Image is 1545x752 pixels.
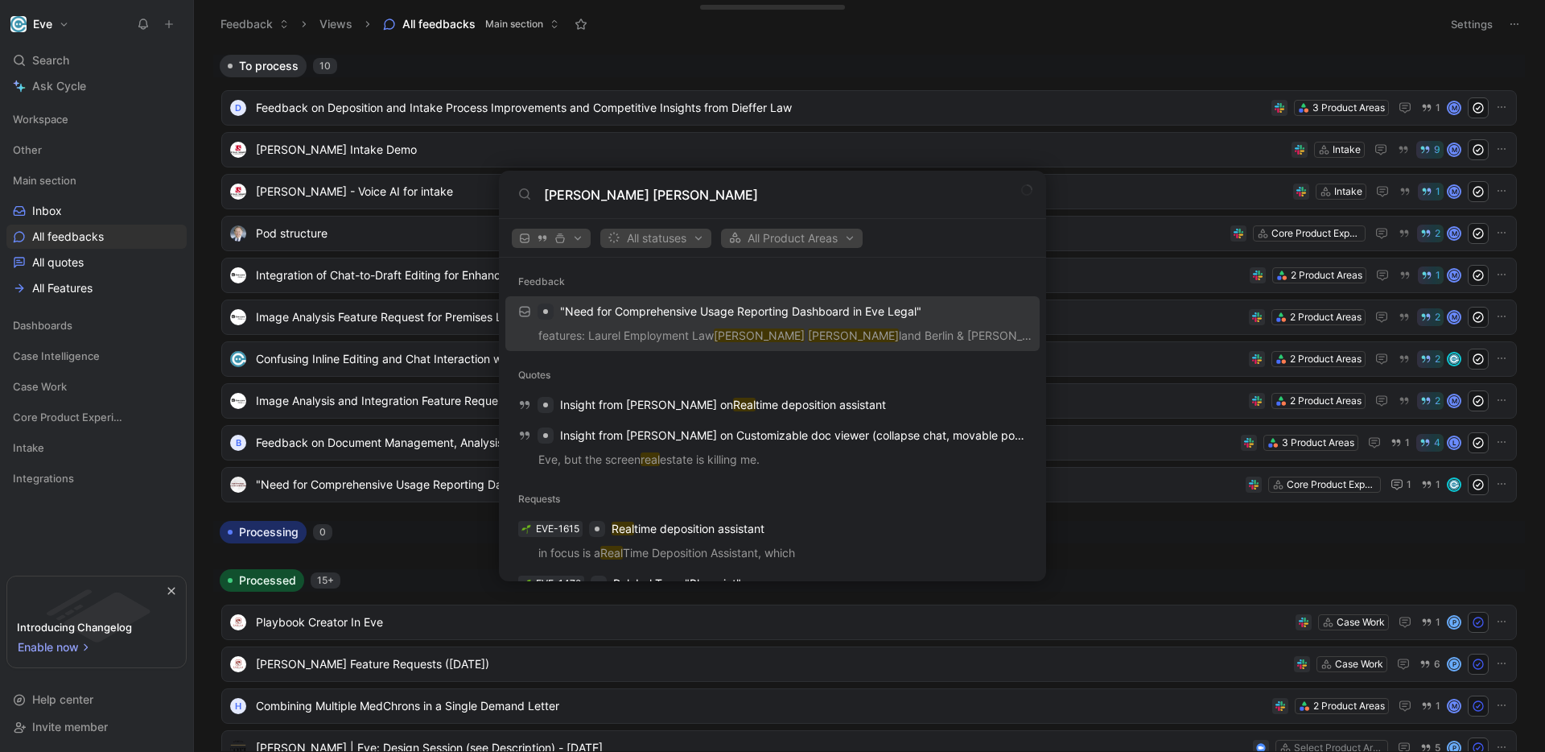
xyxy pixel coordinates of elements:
[499,485,1046,514] div: Requests
[612,522,634,535] mark: Real
[560,428,1127,442] span: Insight from [PERSON_NAME] on Customizable doc viewer (collapse chat, movable pop‑ups, smooth zoom)
[510,543,1035,568] p: in focus is a Time Deposition Assistant, which
[641,452,660,466] mark: real
[544,185,1027,205] input: Type a command or search anything
[608,229,704,248] span: All statuses
[560,395,886,415] p: Insight from [PERSON_NAME] on time deposition assistant
[499,361,1046,390] div: Quotes
[600,546,623,560] mark: Real
[808,328,899,342] mark: [PERSON_NAME]
[505,420,1040,475] a: Insight from [PERSON_NAME] on Customizable doc viewer (collapse chat, movable pop‑ups, smooth zoo...
[536,576,581,592] div: EVE-1472
[612,519,764,539] p: time deposition assistant
[536,521,579,537] div: EVE-1615
[510,326,1035,350] p: features: Laurel Employment Law land Berlin & [PERSON_NAME]
[505,568,1040,623] a: 🌱EVE-1472Relabel Term "Blueprint"to lawyers outside ofrealestate lawyers. Something as
[560,304,921,318] span: "Need for Comprehensive Usage Reporting Dashboard in Eve Legal"
[714,328,805,342] mark: [PERSON_NAME]
[613,576,741,590] span: Relabel Term "Blueprint"
[600,229,711,248] button: All statuses
[505,390,1040,420] a: Insight from [PERSON_NAME] onRealtime deposition assistant
[733,398,756,411] mark: Real
[505,514,1040,568] a: 🌱EVE-1615Realtime deposition assistantin focus is aRealTime Deposition Assistant, which
[728,229,855,248] span: All Product Areas
[505,296,1040,351] a: "Need for Comprehensive Usage Reporting Dashboard in Eve Legal"features: Laurel Employment Law[PE...
[499,267,1046,296] div: Feedback
[521,579,531,589] img: 🌱
[510,450,1035,474] p: Eve, but the screen estate is killing me.
[521,524,531,534] img: 🌱
[721,229,863,248] button: All Product Areas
